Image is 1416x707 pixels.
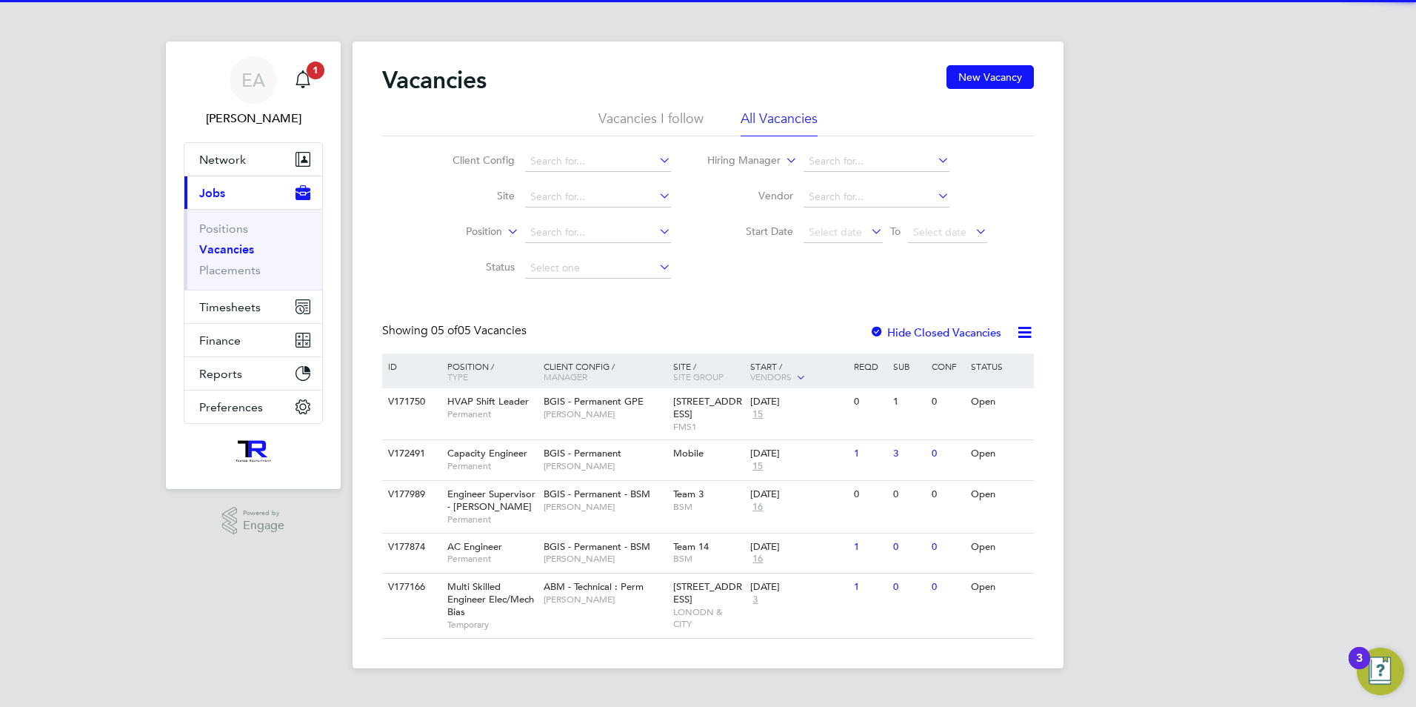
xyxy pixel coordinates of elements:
[669,353,747,389] div: Site /
[447,619,536,631] span: Temporary
[243,520,284,532] span: Engage
[447,514,536,525] span: Permanent
[750,460,765,473] span: 15
[673,371,724,382] span: Site Group
[430,153,515,167] label: Client Config
[946,65,1034,89] button: New Vacancy
[199,186,225,200] span: Jobs
[222,507,285,535] a: Powered byEngage
[447,395,529,408] span: HVAP Shift Leader
[750,488,846,501] div: [DATE]
[889,481,928,508] div: 0
[382,65,487,95] h2: Vacancies
[447,460,536,472] span: Permanent
[809,225,862,239] span: Select date
[184,110,323,127] span: Ellis Andrew
[967,353,1032,379] div: Status
[747,353,850,391] div: Start /
[184,324,322,356] button: Finance
[673,488,704,500] span: Team 3
[889,353,928,379] div: Sub
[544,488,650,500] span: BGIS - Permanent - BSM
[184,209,322,290] div: Jobs
[199,263,261,277] a: Placements
[199,300,261,314] span: Timesheets
[673,395,742,420] span: [STREET_ADDRESS]
[544,395,644,408] span: BGIS - Permanent GPE
[384,574,436,601] div: V177166
[540,353,669,389] div: Client Config /
[184,176,322,209] button: Jobs
[436,353,540,389] div: Position /
[431,323,458,338] span: 05 of
[750,541,846,554] div: [DATE]
[850,388,889,416] div: 0
[673,540,709,553] span: Team 14
[447,553,536,565] span: Permanent
[384,534,436,561] div: V177874
[525,258,671,279] input: Select one
[889,388,928,416] div: 1
[928,388,966,416] div: 0
[431,323,527,338] span: 05 Vacancies
[598,110,704,136] li: Vacancies I follow
[869,325,1001,339] label: Hide Closed Vacancies
[850,534,889,561] div: 1
[673,501,744,513] span: BSM
[544,540,650,553] span: BGIS - Permanent - BSM
[233,439,274,462] img: wearetecrec-logo-retina.png
[544,501,666,513] span: [PERSON_NAME]
[184,391,322,423] button: Preferences
[544,447,621,459] span: BGIS - Permanent
[199,400,263,414] span: Preferences
[525,222,671,243] input: Search for...
[288,56,318,104] a: 1
[928,440,966,468] div: 0
[430,189,515,202] label: Site
[750,448,846,460] div: [DATE]
[525,187,671,208] input: Search for...
[544,553,666,565] span: [PERSON_NAME]
[184,357,322,390] button: Reports
[750,371,792,382] span: Vendors
[199,222,248,236] a: Positions
[928,574,966,601] div: 0
[382,323,530,339] div: Showing
[544,580,644,593] span: ABM - Technical : Perm
[1356,658,1363,677] div: 3
[708,189,793,202] label: Vendor
[889,440,928,468] div: 3
[544,408,666,420] span: [PERSON_NAME]
[447,488,535,513] span: Engineer Supervisor - [PERSON_NAME]
[850,574,889,601] div: 1
[199,333,241,348] span: Finance
[750,553,765,565] span: 16
[967,481,1032,508] div: Open
[673,421,744,433] span: FMS1
[544,371,587,382] span: Manager
[384,440,436,468] div: V172491
[967,534,1032,561] div: Open
[673,553,744,565] span: BSM
[166,42,341,489] nav: Main navigation
[850,440,889,468] div: 1
[1357,648,1404,695] button: Open Resource Center, 3 new notifications
[741,110,818,136] li: All Vacancies
[243,507,284,520] span: Powered by
[184,439,323,462] a: Go to home page
[184,143,322,176] button: Network
[184,291,322,323] button: Timesheets
[889,534,928,561] div: 0
[804,151,949,172] input: Search for...
[544,594,666,605] span: [PERSON_NAME]
[199,367,242,381] span: Reports
[199,242,254,256] a: Vacancies
[804,187,949,208] input: Search for...
[417,225,502,239] label: Position
[750,501,765,514] span: 16
[750,594,760,606] span: 3
[447,371,468,382] span: Type
[750,408,765,421] span: 15
[928,534,966,561] div: 0
[850,481,889,508] div: 0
